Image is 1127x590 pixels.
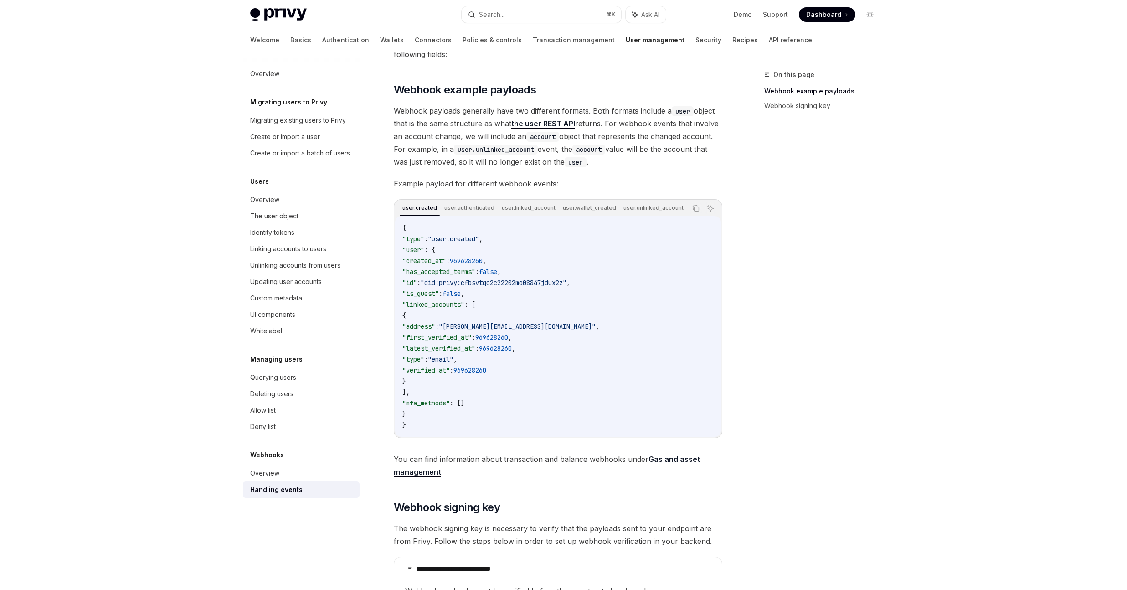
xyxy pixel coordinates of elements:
[734,10,752,19] a: Demo
[402,311,406,320] span: {
[565,157,587,167] code: user
[322,29,369,51] a: Authentication
[250,354,303,365] h5: Managing users
[446,257,450,265] span: :
[402,410,406,418] span: }
[475,344,479,352] span: :
[400,202,440,213] div: user.created
[402,246,424,254] span: "user"
[402,333,472,342] span: "first_verified_at"
[475,333,508,342] span: 969628260
[250,388,293,399] div: Deleting users
[402,300,464,309] span: "linked_accounts"
[243,369,360,386] a: Querying users
[250,227,294,238] div: Identity tokens
[479,9,504,20] div: Search...
[250,309,295,320] div: UI components
[472,333,475,342] span: :
[511,119,575,129] a: the user REST API
[243,257,360,274] a: Unlinking accounts from users
[243,241,360,257] a: Linking accounts to users
[243,290,360,306] a: Custom metadata
[463,29,522,51] a: Policies & controls
[243,129,360,145] a: Create or import a user
[402,377,406,385] span: }
[402,344,475,352] span: "latest_verified_at"
[621,202,686,213] div: user.unlinked_account
[243,191,360,208] a: Overview
[250,421,276,432] div: Deny list
[450,399,464,407] span: : []
[572,145,605,155] code: account
[483,257,486,265] span: ,
[806,10,841,19] span: Dashboard
[402,366,450,374] span: "verified_at"
[763,10,788,19] a: Support
[443,290,461,298] span: false
[512,344,515,352] span: ,
[250,293,302,304] div: Custom metadata
[497,268,501,276] span: ,
[402,268,475,276] span: "has_accepted_terms"
[424,235,428,243] span: :
[250,326,282,336] div: Whitelabel
[394,83,536,97] span: Webhook example payloads
[250,260,340,271] div: Unlinking accounts from users
[250,450,284,461] h5: Webhooks
[596,322,599,331] span: ,
[250,29,279,51] a: Welcome
[243,402,360,419] a: Allow list
[475,268,479,276] span: :
[380,29,404,51] a: Wallets
[243,224,360,241] a: Identity tokens
[250,194,279,205] div: Overview
[641,10,659,19] span: Ask AI
[566,279,570,287] span: ,
[769,29,812,51] a: API reference
[424,246,435,254] span: : {
[479,344,512,352] span: 969628260
[250,115,346,126] div: Migrating existing users to Privy
[402,322,435,331] span: "address"
[799,7,855,22] a: Dashboard
[402,290,439,298] span: "is_guest"
[690,202,702,214] button: Copy the contents from the code block
[243,465,360,481] a: Overview
[453,366,486,374] span: 969628260
[417,279,421,287] span: :
[243,386,360,402] a: Deleting users
[773,69,814,80] span: On this page
[499,202,558,213] div: user.linked_account
[402,388,410,396] span: ],
[560,202,619,213] div: user.wallet_created
[402,235,424,243] span: "type"
[243,481,360,498] a: Handling events
[705,202,716,214] button: Ask AI
[243,112,360,129] a: Migrating existing users to Privy
[626,6,666,23] button: Ask AI
[428,235,479,243] span: "user.created"
[450,366,453,374] span: :
[243,306,360,323] a: UI components
[250,405,276,416] div: Allow list
[442,202,497,213] div: user.authenticated
[250,211,298,222] div: The user object
[415,29,452,51] a: Connectors
[394,500,500,515] span: Webhook signing key
[394,453,722,478] span: You can find information about transaction and balance webhooks under
[764,98,885,113] a: Webhook signing key
[439,290,443,298] span: :
[402,257,446,265] span: "created_at"
[479,235,483,243] span: ,
[464,300,475,309] span: : [
[453,355,457,363] span: ,
[250,176,269,187] h5: Users
[394,104,722,168] span: Webhook payloads generally have two different formats. Both formats include a object that is the ...
[626,29,684,51] a: User management
[402,399,450,407] span: "mfa_methods"
[250,276,322,287] div: Updating user accounts
[508,333,512,342] span: ,
[764,84,885,98] a: Webhook example payloads
[243,208,360,224] a: The user object
[863,7,877,22] button: Toggle dark mode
